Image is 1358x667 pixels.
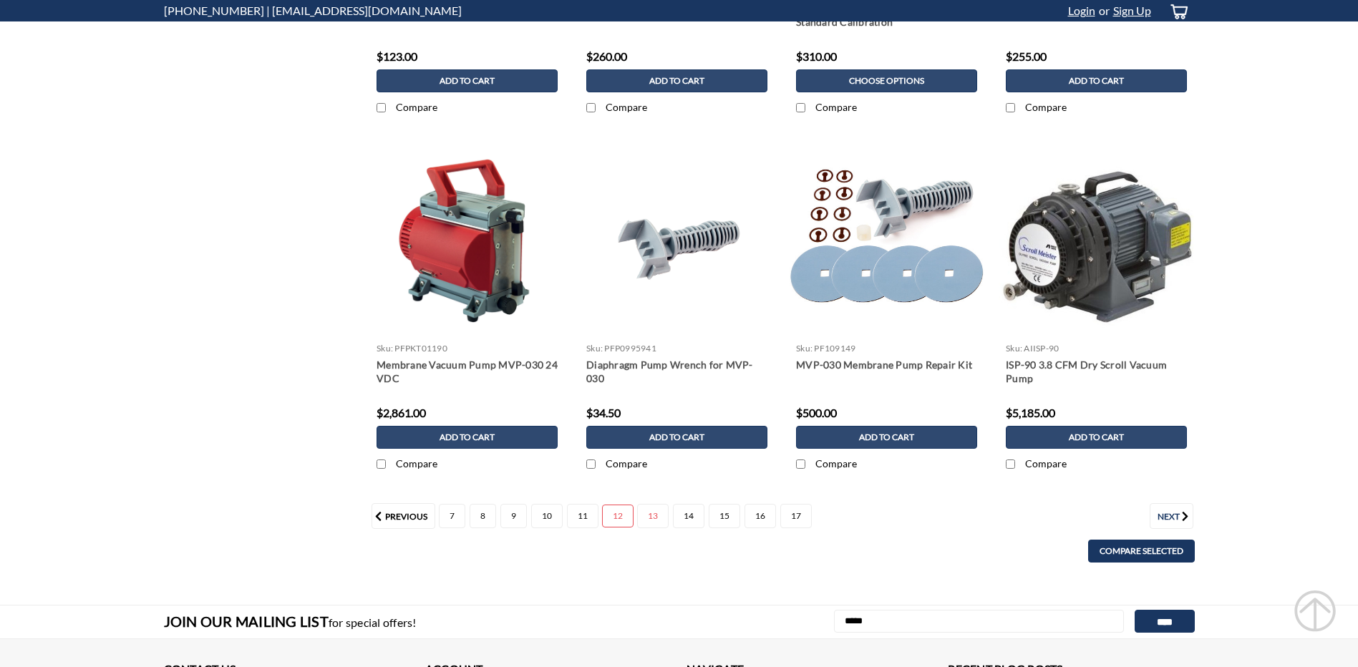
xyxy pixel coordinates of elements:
[1006,343,1059,354] a: sku: AIISP-90
[329,615,417,629] span: for special offers!
[649,76,704,86] span: Add to Cart
[604,343,656,354] span: PFP0995941
[470,504,496,528] a: Page 8 of 11
[796,406,837,419] span: $500.00
[796,426,977,449] a: Add to Cart
[1294,590,1337,633] div: Scroll Back to Top
[1150,503,1193,529] a: Next
[586,69,767,92] a: Add to Cart
[377,358,558,385] a: Membrane Vacuum Pump MVP-030 24 VDC
[377,103,386,112] input: Compare
[567,504,598,528] a: Page 11 of 11
[396,457,437,469] span: Compare
[849,76,924,86] span: Choose Options
[1006,49,1047,63] span: $255.00
[531,504,563,528] a: Page 10 of 11
[440,76,495,86] span: Add to Cart
[796,49,837,63] span: $310.00
[649,432,704,442] span: Add to Cart
[606,457,647,469] span: Compare
[396,101,437,113] span: Compare
[377,406,426,419] span: $2,861.00
[1069,76,1124,86] span: Add to Cart
[372,503,435,529] a: Previous
[377,49,417,63] span: $123.00
[377,343,447,354] a: sku: PFPKT01190
[789,142,984,338] img: MVP-030 Membrane Pump Repair Kit
[500,504,527,528] a: Page 9 of 11
[637,504,669,528] a: Page 13 of 11
[796,343,855,354] a: sku: PF109149
[586,406,621,419] span: $34.50
[796,459,805,469] input: Compare
[1158,1,1195,21] a: cart-preview-dropdown
[384,142,549,338] img: Membrane Vacuum Pump MVP-030 24 VDC
[814,343,855,354] span: PF109149
[602,505,634,527] a: Page 12 of 11
[586,343,656,354] a: sku: PFP0995941
[815,457,857,469] span: Compare
[1006,358,1187,385] a: ISP-90 3.8 CFM Dry Scroll Vacuum Pump
[1006,406,1055,419] span: $5,185.00
[377,69,558,92] a: Add to Cart
[815,101,857,113] span: Compare
[586,343,603,354] span: sku:
[1095,4,1110,17] span: or
[859,432,914,442] span: Add to Cart
[1006,103,1015,112] input: Compare
[579,170,775,311] img: Diaphragm Pump Wrench for MVP-030
[1006,459,1015,469] input: Compare
[745,504,776,528] a: Page 16 of 11
[1069,432,1124,442] span: Add to Cart
[1088,540,1195,563] a: Compare Selected
[586,426,767,449] a: Add to Cart
[709,504,740,528] a: Page 15 of 11
[1025,101,1067,113] span: Compare
[1024,343,1059,354] span: AIISP-90
[377,426,558,449] a: Add to Cart
[673,504,704,528] a: Page 14 of 11
[606,101,647,113] span: Compare
[1006,426,1187,449] a: Add to Cart
[439,504,465,528] a: Page 7 of 11
[1025,457,1067,469] span: Compare
[780,504,812,528] a: Page 17 of 11
[440,432,495,442] span: Add to Cart
[1294,590,1337,633] svg: submit
[796,69,977,92] a: Choose Options
[586,49,627,63] span: $260.00
[586,459,596,469] input: Compare
[999,153,1194,328] img: ISP-90 3.8 CFM Dry Scroll Vacuum Pump
[394,343,447,354] span: PFPKT01190
[377,459,386,469] input: Compare
[164,605,424,638] h3: Join Our Mailing List
[1006,69,1187,92] a: Add to Cart
[796,343,813,354] span: sku:
[586,103,596,112] input: Compare
[1006,343,1022,354] span: sku:
[586,358,767,385] a: Diaphragm Pump Wrench for MVP-030
[796,358,977,371] a: MVP-030 Membrane Pump Repair Kit
[377,343,393,354] span: sku:
[796,103,805,112] input: Compare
